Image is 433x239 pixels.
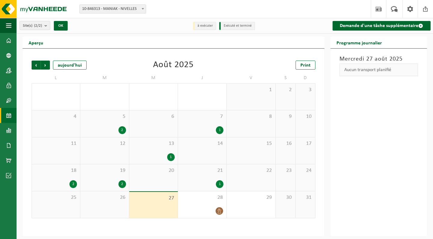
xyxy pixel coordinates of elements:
[32,73,80,83] td: L
[41,61,50,70] span: Suivant
[23,21,42,30] span: Site(s)
[300,63,311,68] span: Print
[132,167,175,174] span: 20
[279,167,292,174] span: 23
[279,194,292,201] span: 30
[339,64,418,76] div: Aucun transport planifié
[35,194,77,201] span: 25
[178,73,227,83] td: J
[69,180,77,188] div: 2
[181,140,223,147] span: 14
[35,140,77,147] span: 11
[299,113,312,120] span: 10
[83,194,126,201] span: 26
[54,21,68,31] button: OK
[230,140,272,147] span: 15
[230,87,272,93] span: 1
[83,113,126,120] span: 5
[20,21,50,30] button: Site(s)(2/2)
[167,153,175,161] div: 1
[80,5,146,13] span: 10-846313 - MANIAK - NIVELLES
[83,167,126,174] span: 19
[216,126,223,134] div: 1
[279,113,292,120] span: 9
[132,195,175,202] span: 27
[32,61,41,70] span: Précédent
[118,126,126,134] div: 2
[299,194,312,201] span: 31
[132,140,175,147] span: 13
[279,140,292,147] span: 16
[118,180,126,188] div: 2
[299,167,312,174] span: 24
[23,37,49,48] h2: Aperçu
[230,113,272,120] span: 8
[181,194,223,201] span: 28
[296,61,315,70] a: Print
[216,180,223,188] div: 1
[219,22,255,30] li: Exécuté et terminé
[35,113,77,120] span: 4
[83,140,126,147] span: 12
[79,4,146,13] span: 10-846313 - MANIAK - NIVELLES
[181,113,223,120] span: 7
[276,73,296,83] td: S
[181,167,223,174] span: 21
[193,22,216,30] li: à exécuter
[230,194,272,201] span: 29
[80,73,129,83] td: M
[299,87,312,93] span: 3
[34,24,42,28] count: (2/2)
[153,61,194,70] div: Août 2025
[227,73,275,83] td: V
[132,113,175,120] span: 6
[230,167,272,174] span: 22
[330,37,388,48] h2: Programme journalier
[279,87,292,93] span: 2
[35,167,77,174] span: 18
[339,55,418,64] h3: Mercredi 27 août 2025
[299,140,312,147] span: 17
[296,73,315,83] td: D
[129,73,178,83] td: M
[333,21,431,31] a: Demande d'une tâche supplémentaire
[53,61,87,70] div: aujourd'hui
